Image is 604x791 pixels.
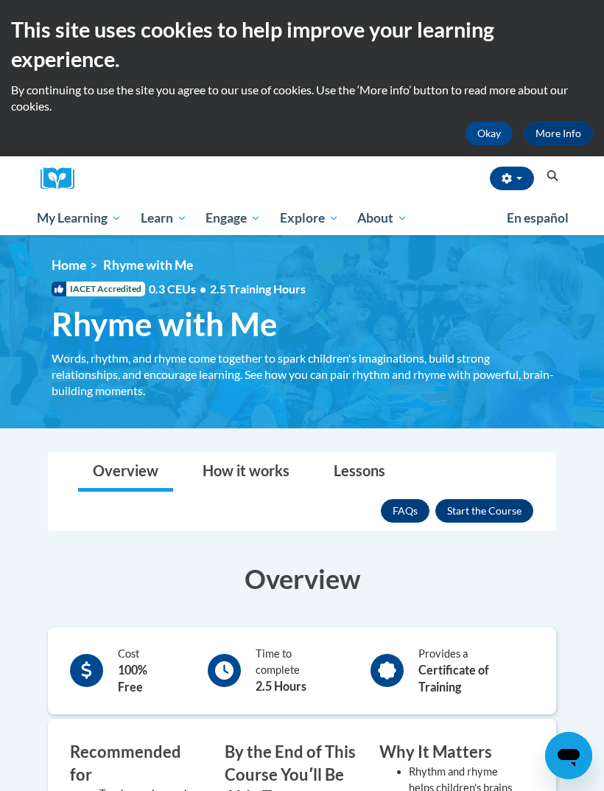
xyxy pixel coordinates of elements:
[319,453,400,492] a: Lessons
[70,741,203,787] h3: Recommended for
[348,201,418,235] a: About
[188,453,304,492] a: How it works
[48,560,556,597] h3: Overview
[280,209,339,227] span: Explore
[103,257,193,273] span: Rhyme with Me
[357,209,407,227] span: About
[381,499,429,523] a: FAQs
[52,304,278,344] span: Rhyme with Me
[78,453,173,492] a: Overview
[545,732,592,779] iframe: Button to launch messaging window
[256,679,306,693] b: 2.5 Hours
[118,663,147,694] b: 100% Free
[52,257,86,273] a: Home
[149,281,306,297] span: 0.3 CEUs
[141,209,187,227] span: Learn
[524,122,593,145] a: More Info
[490,167,534,190] button: Account Settings
[11,15,593,74] h2: This site uses cookies to help improve your learning experience.
[379,741,512,764] h3: Why It Matters
[200,282,206,296] span: •
[52,282,145,296] span: IACET Accredited
[41,167,85,190] img: Logo brand
[131,201,197,235] a: Learn
[26,201,578,235] div: Main menu
[27,201,131,235] a: My Learning
[196,201,270,235] a: Engage
[270,201,348,235] a: Explore
[206,209,261,227] span: Engage
[466,122,513,145] button: Okay
[118,646,175,696] div: Cost
[497,203,578,234] a: En español
[11,82,593,114] p: By continuing to use the site you agree to our use of cookies. Use the ‘More info’ button to read...
[37,209,122,227] span: My Learning
[418,663,489,694] b: Certificate of Training
[541,167,563,185] button: Search
[507,210,569,226] span: En español
[256,646,338,695] div: Time to complete
[41,167,85,190] a: Cox Campus
[435,499,533,523] button: Enroll
[52,350,560,399] div: Words, rhythm, and rhyme come together to spark children's imaginations, build strong relationshi...
[418,646,534,696] div: Provides a
[210,282,306,296] span: 2.5 Training Hours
